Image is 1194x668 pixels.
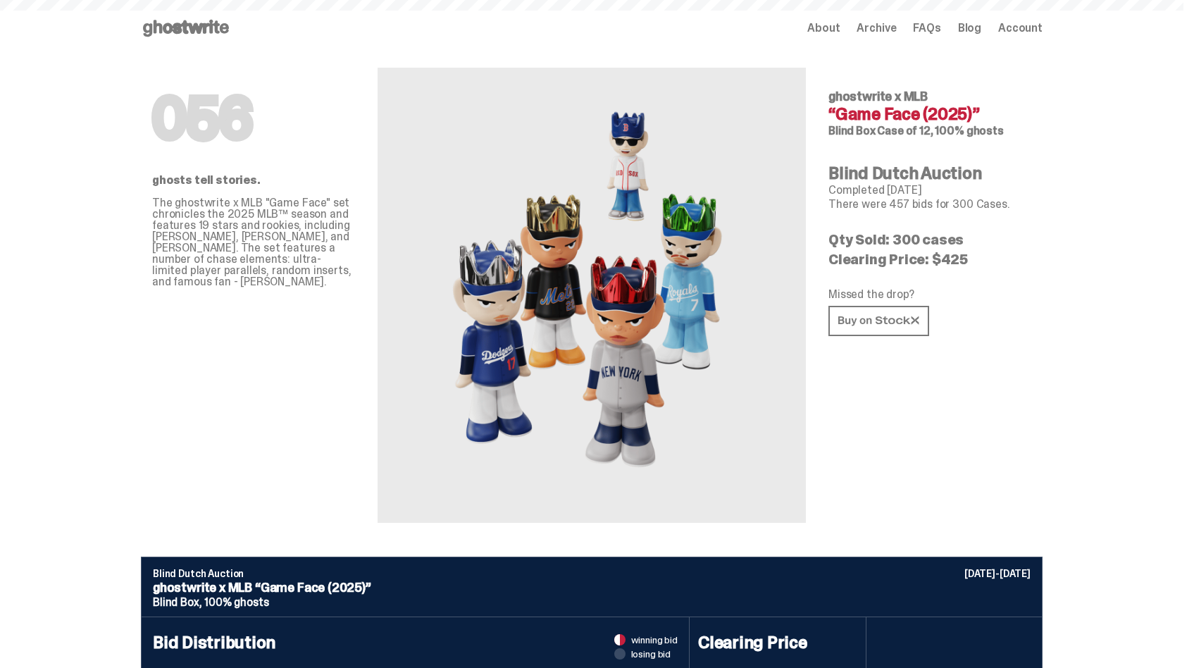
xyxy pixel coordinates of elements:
a: Archive [857,23,896,34]
p: Blind Dutch Auction [153,569,1031,579]
h4: Blind Dutch Auction [828,165,1031,182]
h4: “Game Face (2025)” [828,106,1031,123]
span: winning bid [631,635,678,645]
p: There were 457 bids for 300 Cases. [828,199,1031,210]
img: MLB&ldquo;Game Face (2025)&rdquo; [437,101,747,489]
p: [DATE]-[DATE] [964,569,1031,579]
p: Completed [DATE] [828,185,1031,196]
h4: Clearing Price [698,634,857,651]
p: ghosts tell stories. [152,175,355,186]
p: Missed the drop? [828,289,1031,300]
p: The ghostwrite x MLB "Game Face" set chronicles the 2025 MLB™ season and features 19 stars and ro... [152,197,355,287]
span: losing bid [631,649,671,659]
a: Blog [958,23,981,34]
p: ghostwrite x MLB “Game Face (2025)” [153,581,1031,594]
span: 100% ghosts [204,595,268,610]
span: Case of 12, 100% ghosts [877,123,1003,138]
p: Qty Sold: 300 cases [828,233,1031,247]
p: Clearing Price: $425 [828,252,1031,266]
a: FAQs [913,23,940,34]
span: Blind Box, [153,595,201,610]
a: About [807,23,840,34]
h1: 056 [152,90,355,147]
a: Account [998,23,1043,34]
span: ghostwrite x MLB [828,88,928,105]
span: Blind Box [828,123,876,138]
